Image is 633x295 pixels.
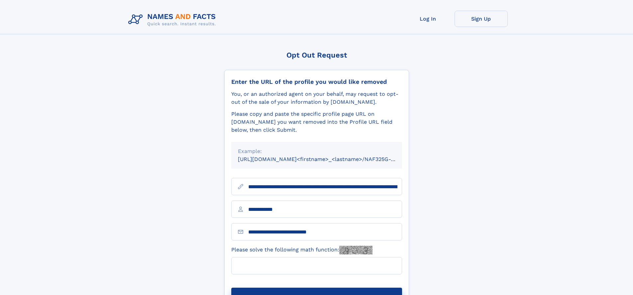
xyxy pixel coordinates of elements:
a: Sign Up [455,11,508,27]
div: Opt Out Request [224,51,409,59]
div: You, or an authorized agent on your behalf, may request to opt-out of the sale of your informatio... [231,90,402,106]
small: [URL][DOMAIN_NAME]<firstname>_<lastname>/NAF325G-xxxxxxxx [238,156,415,162]
label: Please solve the following math function: [231,246,372,254]
img: Logo Names and Facts [126,11,221,29]
div: Please copy and paste the specific profile page URL on [DOMAIN_NAME] you want removed into the Pr... [231,110,402,134]
a: Log In [401,11,455,27]
div: Enter the URL of the profile you would like removed [231,78,402,85]
div: Example: [238,147,395,155]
